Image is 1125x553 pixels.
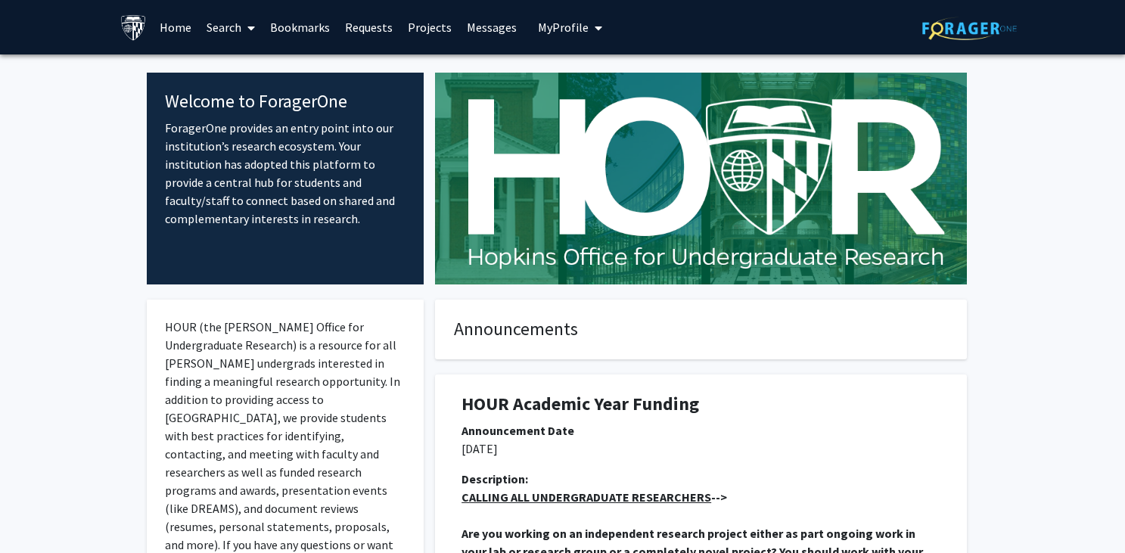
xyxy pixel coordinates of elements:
a: Requests [337,1,400,54]
span: My Profile [538,20,589,35]
img: ForagerOne Logo [922,17,1017,40]
a: Messages [459,1,524,54]
img: Johns Hopkins University Logo [120,14,147,41]
iframe: Chat [11,485,64,542]
p: [DATE] [461,440,940,458]
div: Description: [461,470,940,488]
strong: --> [461,489,727,505]
a: Search [199,1,263,54]
div: Announcement Date [461,421,940,440]
h4: Announcements [454,318,948,340]
a: Projects [400,1,459,54]
img: Cover Image [435,73,967,284]
h1: HOUR Academic Year Funding [461,393,940,415]
p: ForagerOne provides an entry point into our institution’s research ecosystem. Your institution ha... [165,119,406,228]
a: Home [152,1,199,54]
u: CALLING ALL UNDERGRADUATE RESEARCHERS [461,489,711,505]
a: Bookmarks [263,1,337,54]
h4: Welcome to ForagerOne [165,91,406,113]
